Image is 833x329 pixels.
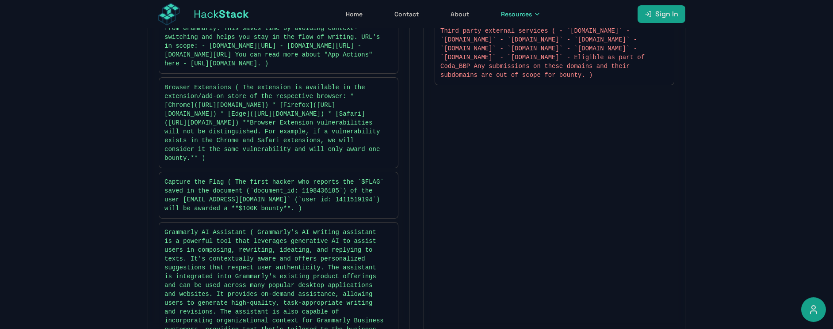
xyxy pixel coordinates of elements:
[638,5,685,23] a: Sign In
[164,6,384,68] span: AppActions ( With app actions, you can connect Grammarly to apps you use every day and perform co...
[655,9,678,19] span: Sign In
[194,7,249,21] span: Hack
[445,6,474,22] a: About
[496,6,546,22] button: Resources
[219,7,249,21] span: Stack
[164,83,384,163] span: Browser Extensions ( The extension is available in the extension/add-on store of the respective b...
[440,26,660,79] span: Third party external services ( - `[DOMAIN_NAME]` - `[DOMAIN_NAME]` - `[DOMAIN_NAME]` - `[DOMAIN_...
[340,6,368,22] a: Home
[801,297,826,322] button: Accessibility Options
[501,10,532,19] span: Resources
[164,178,384,213] span: Capture the Flag ( The first hacker who reports the `$FLAG` saved in the document (`document_id: ...
[389,6,424,22] a: Contact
